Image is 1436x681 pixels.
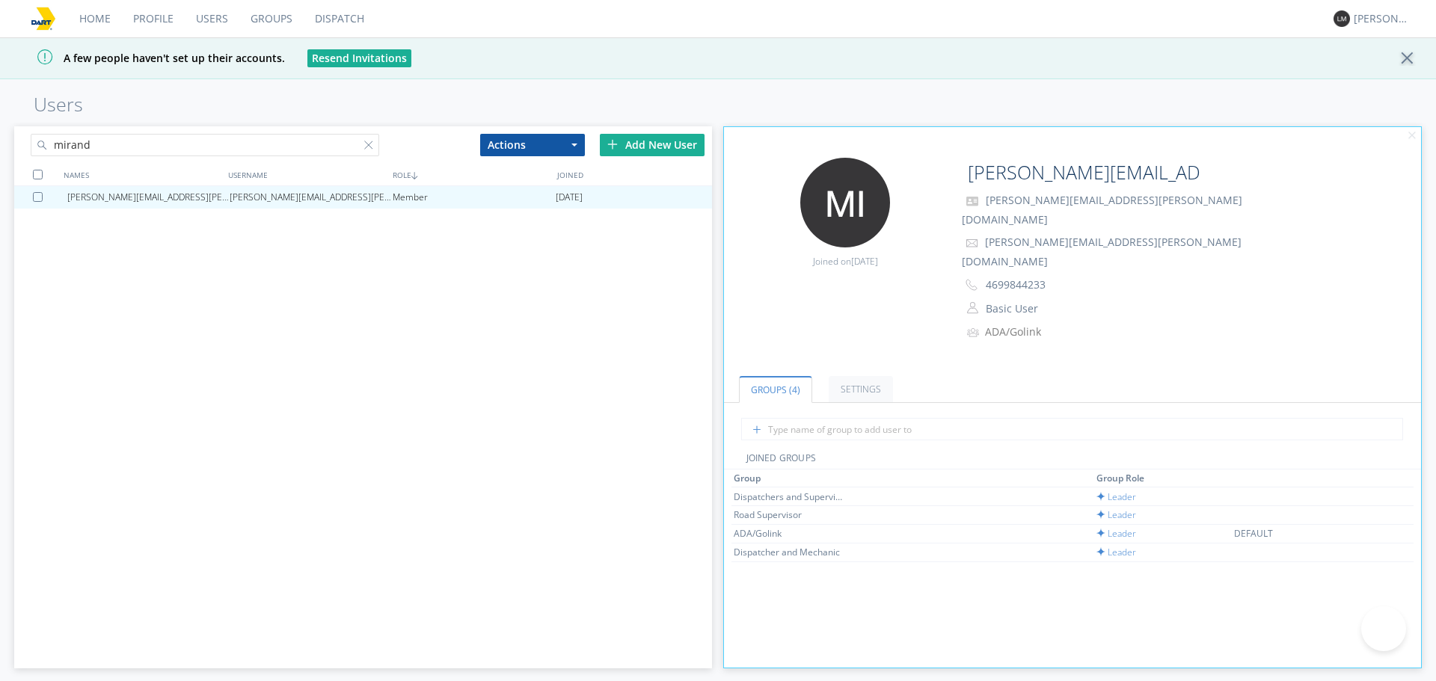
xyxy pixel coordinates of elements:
div: ROLE [389,164,553,185]
input: Name [962,158,1203,188]
div: ADA/Golink [985,324,1110,339]
span: [DATE] [851,255,878,268]
div: ADA/Golink [734,527,846,540]
input: Type name of group to add user to [741,418,1404,440]
img: 78cd887fa48448738319bff880e8b00c [30,5,57,32]
img: person-outline.svg [967,302,978,314]
span: Leader [1096,546,1136,558]
div: Dispatcher and Mechanic [734,546,846,558]
img: plus.svg [607,139,618,150]
span: [PERSON_NAME][EMAIL_ADDRESS][PERSON_NAME][DOMAIN_NAME] [962,235,1242,268]
button: Resend Invitations [307,49,411,67]
button: Basic User [981,298,1130,319]
a: Settings [829,376,893,402]
button: Actions [480,134,585,156]
div: Dispatchers and Supervisors [734,490,846,503]
span: Leader [1096,490,1136,503]
div: JOINED GROUPS [724,452,1421,469]
th: Toggle SortBy [1232,469,1367,487]
div: [PERSON_NAME][EMAIL_ADDRESS][PERSON_NAME][DOMAIN_NAME] [67,186,230,209]
th: Toggle SortBy [1094,469,1232,487]
div: Member [393,186,556,209]
div: Road Supervisor [734,508,846,521]
th: Toggle SortBy [731,469,1095,487]
span: A few people haven't set up their accounts. [11,51,285,65]
span: [DATE] [556,186,583,209]
img: phone-outline.svg [966,279,978,291]
a: Groups (4) [739,376,812,403]
img: cancel.svg [1407,131,1417,141]
iframe: Toggle Customer Support [1361,606,1406,651]
div: USERNAME [224,164,389,185]
span: Leader [1096,508,1136,521]
input: Search users [31,134,379,156]
span: Leader [1096,527,1136,540]
img: 373638.png [800,158,890,247]
span: Joined on [813,255,878,268]
img: 373638.png [1334,10,1350,27]
span: [PERSON_NAME][EMAIL_ADDRESS][PERSON_NAME][DOMAIN_NAME] [962,193,1242,227]
div: [PERSON_NAME][EMAIL_ADDRESS][PERSON_NAME][DOMAIN_NAME] [230,186,393,209]
div: [PERSON_NAME] [1354,11,1410,26]
a: [PERSON_NAME][EMAIL_ADDRESS][PERSON_NAME][DOMAIN_NAME][PERSON_NAME][EMAIL_ADDRESS][PERSON_NAME][D... [14,186,711,209]
img: icon-alert-users-thin-outline.svg [967,322,981,342]
div: DEFAULT [1234,527,1346,540]
div: Add New User [600,134,705,156]
div: JOINED [553,164,718,185]
div: NAMES [60,164,224,185]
